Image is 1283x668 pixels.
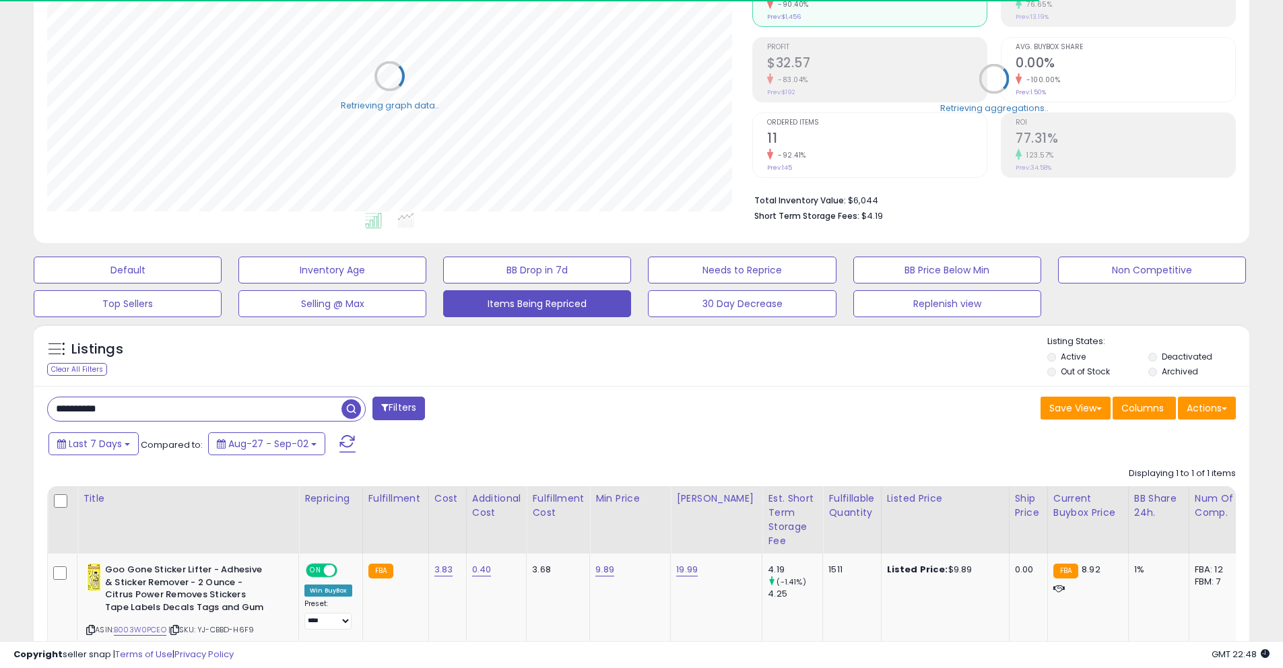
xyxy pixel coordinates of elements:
[443,290,631,317] button: Items Being Repriced
[304,492,357,506] div: Repricing
[238,257,426,283] button: Inventory Age
[114,624,166,636] a: B003W0PCEO
[141,438,203,451] span: Compared to:
[887,492,1004,506] div: Listed Price
[34,290,222,317] button: Top Sellers
[828,492,875,520] div: Fulfillable Quantity
[472,492,521,520] div: Additional Cost
[887,564,999,576] div: $9.89
[115,648,172,661] a: Terms of Use
[368,492,423,506] div: Fulfillment
[1015,492,1042,520] div: Ship Price
[648,290,836,317] button: 30 Day Decrease
[1061,351,1086,362] label: Active
[887,563,948,576] b: Listed Price:
[1041,397,1111,420] button: Save View
[228,437,308,450] span: Aug-27 - Sep-02
[1082,563,1100,576] span: 8.92
[86,564,102,591] img: 41pubX89cxL._SL40_.jpg
[676,563,698,576] a: 19.99
[777,576,805,587] small: (-1.41%)
[168,624,254,635] span: | SKU: YJ-CBBD-H6F9
[1195,576,1239,588] div: FBM: 7
[13,648,63,661] strong: Copyright
[768,492,817,548] div: Est. Short Term Storage Fee
[472,563,492,576] a: 0.40
[1113,397,1176,420] button: Columns
[828,564,870,576] div: 1511
[940,102,1049,114] div: Retrieving aggregations..
[1178,397,1236,420] button: Actions
[1129,467,1236,480] div: Displaying 1 to 1 of 1 items
[532,564,579,576] div: 3.68
[1047,335,1249,348] p: Listing States:
[1015,564,1037,576] div: 0.00
[1061,366,1110,377] label: Out of Stock
[1134,564,1179,576] div: 1%
[368,564,393,578] small: FBA
[1195,564,1239,576] div: FBA: 12
[768,564,822,576] div: 4.19
[71,340,123,359] h5: Listings
[1162,366,1198,377] label: Archived
[443,257,631,283] button: BB Drop in 7d
[304,584,352,597] div: Win BuyBox
[595,563,614,576] a: 9.89
[434,563,453,576] a: 3.83
[83,492,293,506] div: Title
[238,290,426,317] button: Selling @ Max
[853,257,1041,283] button: BB Price Below Min
[13,648,234,661] div: seller snap | |
[1053,564,1078,578] small: FBA
[47,363,107,376] div: Clear All Filters
[372,397,425,420] button: Filters
[208,432,325,455] button: Aug-27 - Sep-02
[648,257,836,283] button: Needs to Reprice
[853,290,1041,317] button: Replenish view
[434,492,461,506] div: Cost
[1053,492,1123,520] div: Current Buybox Price
[768,588,822,600] div: 4.25
[595,492,665,506] div: Min Price
[1212,648,1270,661] span: 2025-09-10 22:48 GMT
[676,492,756,506] div: [PERSON_NAME]
[1058,257,1246,283] button: Non Competitive
[34,257,222,283] button: Default
[69,437,122,450] span: Last 7 Days
[341,99,439,111] div: Retrieving graph data..
[307,565,324,576] span: ON
[105,564,269,617] b: Goo Gone Sticker Lifter - Adhesive & Sticker Remover - 2 Ounce - Citrus Power Removes Stickers Ta...
[1134,492,1183,520] div: BB Share 24h.
[1195,492,1244,520] div: Num of Comp.
[335,565,357,576] span: OFF
[304,599,352,630] div: Preset:
[1121,401,1164,415] span: Columns
[48,432,139,455] button: Last 7 Days
[532,492,584,520] div: Fulfillment Cost
[1162,351,1212,362] label: Deactivated
[174,648,234,661] a: Privacy Policy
